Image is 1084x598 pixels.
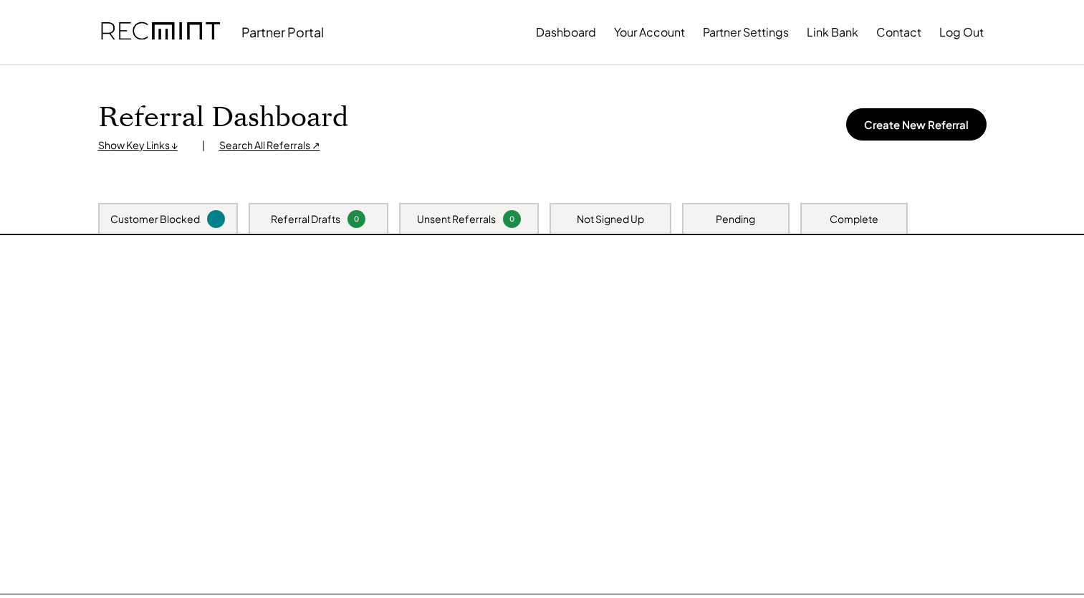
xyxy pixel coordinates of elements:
[219,138,320,153] div: Search All Referrals ↗
[505,214,519,224] div: 0
[846,108,987,141] button: Create New Referral
[830,212,878,227] div: Complete
[577,212,644,227] div: Not Signed Up
[536,18,596,47] button: Dashboard
[241,24,324,40] div: Partner Portal
[716,212,755,227] div: Pending
[703,18,789,47] button: Partner Settings
[202,138,205,153] div: |
[876,18,921,47] button: Contact
[271,212,340,227] div: Referral Drafts
[939,18,984,47] button: Log Out
[350,214,363,224] div: 0
[807,18,858,47] button: Link Bank
[110,212,200,227] div: Customer Blocked
[98,101,348,135] h1: Referral Dashboard
[417,212,496,227] div: Unsent Referrals
[101,8,220,57] img: recmint-logotype%403x.png
[614,18,685,47] button: Your Account
[98,138,188,153] div: Show Key Links ↓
